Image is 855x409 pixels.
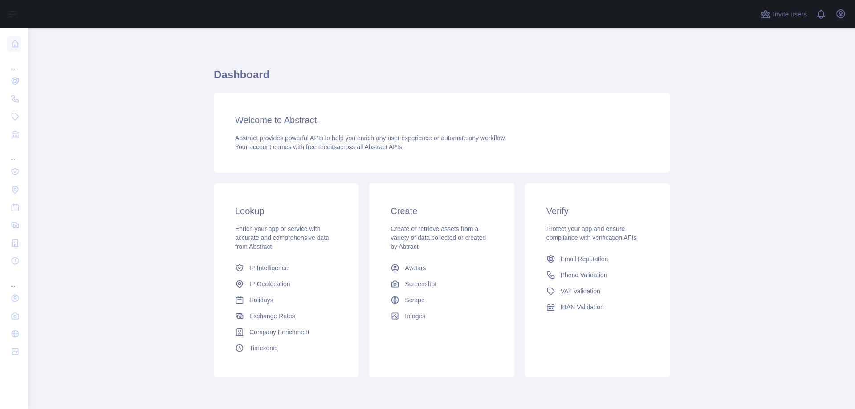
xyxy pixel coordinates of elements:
[249,279,290,288] span: IP Geolocation
[391,225,486,250] span: Create or retrieve assets from a variety of data collected or created by Abtract
[249,328,309,336] span: Company Enrichment
[235,205,337,217] h3: Lookup
[249,263,289,272] span: IP Intelligence
[7,144,21,162] div: ...
[306,143,337,150] span: free credits
[249,344,277,352] span: Timezone
[387,260,496,276] a: Avatars
[391,205,493,217] h3: Create
[758,7,809,21] button: Invite users
[232,292,341,308] a: Holidays
[561,255,608,263] span: Email Reputation
[405,263,426,272] span: Avatars
[232,260,341,276] a: IP Intelligence
[543,299,652,315] a: IBAN Validation
[405,279,436,288] span: Screenshot
[543,283,652,299] a: VAT Validation
[543,251,652,267] a: Email Reputation
[543,267,652,283] a: Phone Validation
[232,276,341,292] a: IP Geolocation
[235,114,648,126] h3: Welcome to Abstract.
[235,134,506,142] span: Abstract provides powerful APIs to help you enrich any user experience or automate any workflow.
[232,308,341,324] a: Exchange Rates
[214,68,670,89] h1: Dashboard
[7,271,21,288] div: ...
[561,303,604,312] span: IBAN Validation
[387,308,496,324] a: Images
[546,205,648,217] h3: Verify
[546,225,637,241] span: Protect your app and ensure compliance with verification APIs
[387,292,496,308] a: Scrape
[7,53,21,71] div: ...
[405,296,424,304] span: Scrape
[232,340,341,356] a: Timezone
[232,324,341,340] a: Company Enrichment
[773,9,807,20] span: Invite users
[235,225,329,250] span: Enrich your app or service with accurate and comprehensive data from Abstract
[235,143,403,150] span: Your account comes with across all Abstract APIs.
[561,271,607,279] span: Phone Validation
[249,296,273,304] span: Holidays
[387,276,496,292] a: Screenshot
[249,312,295,320] span: Exchange Rates
[405,312,425,320] span: Images
[561,287,600,296] span: VAT Validation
